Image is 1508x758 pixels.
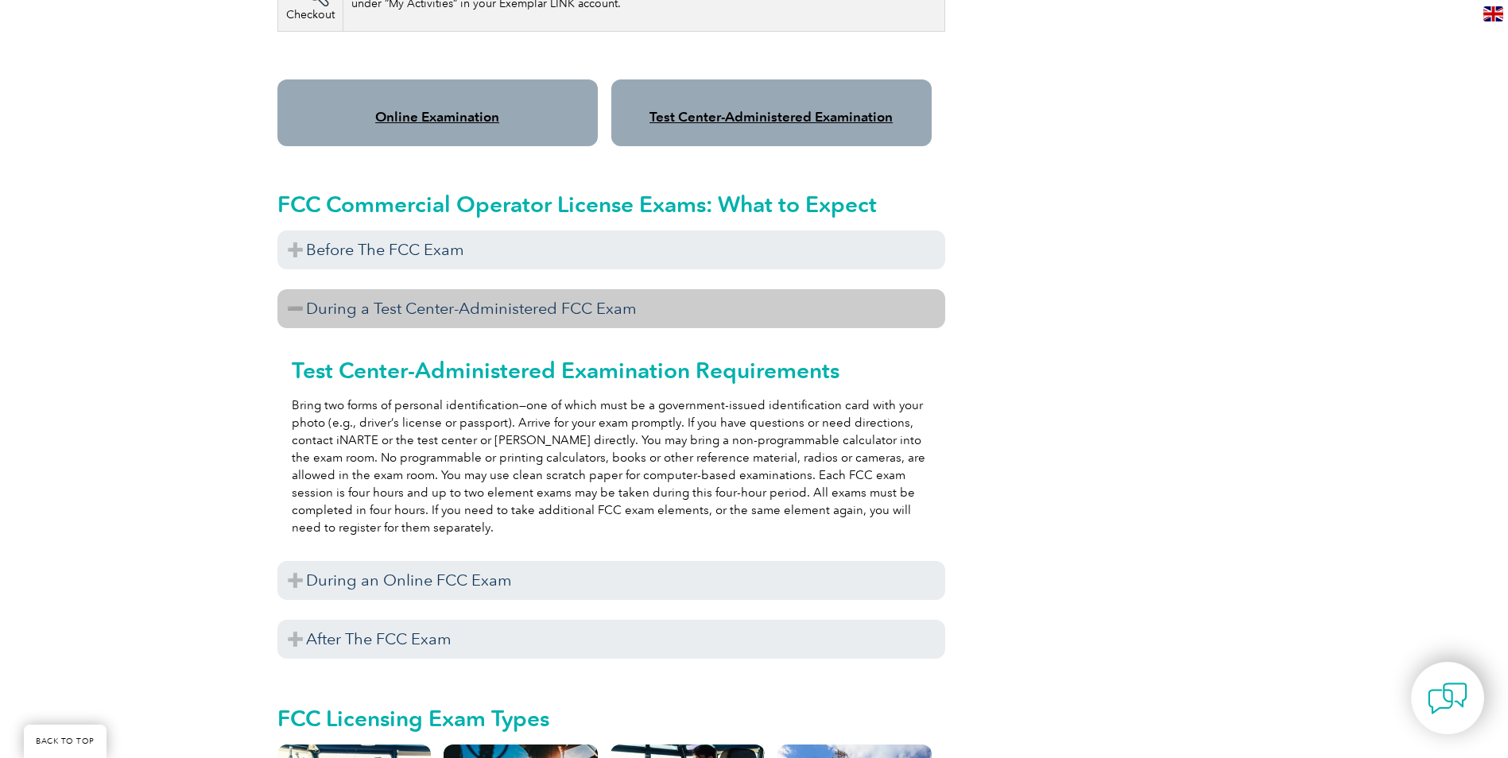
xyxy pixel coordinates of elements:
[1428,679,1467,718] img: contact-chat.png
[277,706,945,731] h2: FCC Licensing Exam Types
[277,191,945,217] h2: FCC Commercial Operator License Exams: What to Expect
[277,620,945,659] h3: After The FCC Exam
[277,230,945,269] h3: Before The FCC Exam
[277,561,945,600] h3: During an Online FCC Exam
[375,109,499,125] a: Online Examination
[1483,6,1503,21] img: en
[277,289,945,328] h3: During a Test Center-Administered FCC Exam
[292,358,931,383] h2: Test Center-Administered Examination Requirements
[24,725,107,758] a: BACK TO TOP
[649,109,893,125] a: Test Center-Administered Examination
[292,396,931,536] p: Bring two forms of personal identification—one of which must be a government-issued identificatio...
